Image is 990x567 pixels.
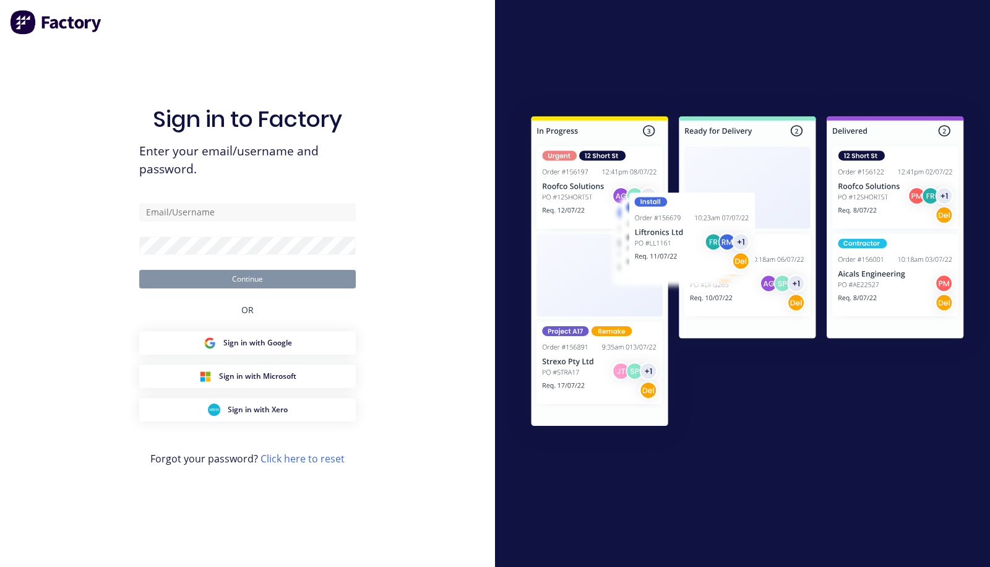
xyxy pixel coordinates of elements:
[223,337,292,348] span: Sign in with Google
[139,270,356,288] button: Continue
[228,404,288,415] span: Sign in with Xero
[10,10,103,35] img: Factory
[208,404,220,416] img: Xero Sign in
[139,398,356,422] button: Xero Sign inSign in with Xero
[199,370,212,383] img: Microsoft Sign in
[139,331,356,355] button: Google Sign inSign in with Google
[260,452,345,465] a: Click here to reset
[505,92,990,454] img: Sign in
[150,451,345,466] span: Forgot your password?
[241,288,254,331] div: OR
[139,203,356,222] input: Email/Username
[139,142,356,178] span: Enter your email/username and password.
[219,371,296,382] span: Sign in with Microsoft
[139,365,356,388] button: Microsoft Sign inSign in with Microsoft
[204,337,216,349] img: Google Sign in
[153,106,342,132] h1: Sign in to Factory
